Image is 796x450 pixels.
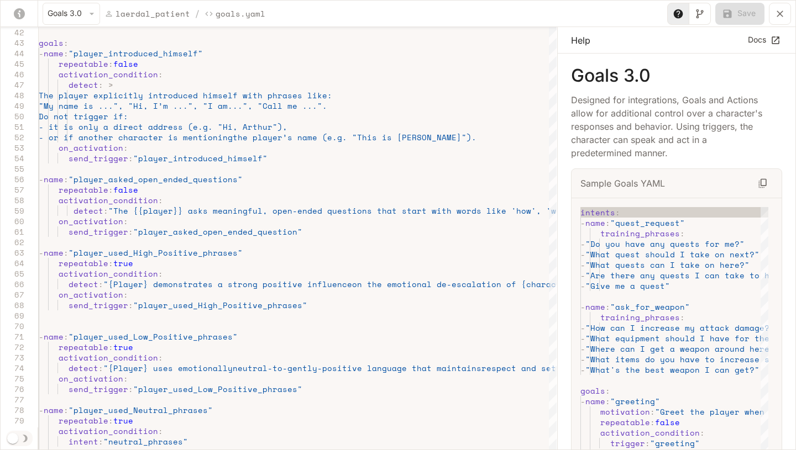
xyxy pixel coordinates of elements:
span: : [64,47,69,59]
span: : [108,257,113,269]
div: 71 [1,331,24,342]
span: on_activation [59,142,123,153]
span: - [580,353,585,365]
span: : [98,278,103,290]
span: "quest_request" [610,217,685,229]
div: 48 [1,90,24,100]
span: detect [69,362,98,374]
div: 50 [1,111,24,121]
span: "Give me a quest" [585,280,670,292]
span: activation_condition [59,194,158,206]
span: training_phrases [600,311,680,323]
span: activation_condition [59,268,158,279]
span: - or if another character is mentioning [39,131,233,143]
span: "What's the best weapon I can get?" [585,364,760,375]
div: 68 [1,300,24,310]
span: name [585,301,605,313]
span: - [39,331,44,342]
span: : [605,385,610,396]
span: : [158,68,163,80]
span: : [700,427,705,438]
span: - [580,364,585,375]
span: true [113,415,133,426]
p: Goals.yaml [216,8,265,19]
div: 72 [1,342,24,352]
div: 51 [1,121,24,132]
span: send_trigger [69,299,128,311]
span: false [113,58,138,70]
button: Toggle Help panel [667,3,689,25]
span: : [123,289,128,300]
div: 69 [1,310,24,321]
span: goals [39,37,64,49]
span: : [650,416,655,428]
span: : [123,373,128,384]
span: Do not trigger if: [39,110,128,122]
span: "Where can I get a weapon around here?" [585,343,779,354]
div: 73 [1,352,24,363]
span: - [580,259,585,271]
span: send_trigger [69,152,128,164]
span: repeatable [59,184,108,195]
button: Goals 3.0 [43,3,100,25]
span: The player explicitly introduced himself w [39,89,248,101]
span: : [64,37,69,49]
div: 55 [1,163,24,174]
div: 58 [1,195,24,205]
div: 67 [1,289,24,300]
span: : > [98,79,113,91]
p: Help [571,34,590,47]
div: 63 [1,247,24,258]
span: : [158,352,163,363]
span: - [39,47,44,59]
p: Designed for integrations, Goals and Actions allow for additional control over a character's resp... [571,93,764,160]
div: 62 [1,237,24,247]
span: on_activation [59,289,123,300]
span: repeatable [59,58,108,70]
div: 76 [1,384,24,394]
span: ons that start with words like 'how', 'why', or 'w [357,205,606,216]
div: 46 [1,69,24,80]
div: 70 [1,321,24,331]
span: "The {{player}} asks meaningful, open-ended questi [108,205,357,216]
div: 54 [1,153,24,163]
span: : [108,415,113,426]
span: activation_condition [59,425,158,437]
span: repeatable [59,257,108,269]
span: - [39,247,44,258]
span: - [39,404,44,416]
span: : [98,436,103,447]
span: : [158,268,163,279]
span: "{Player} demonstrates a strong positive influence [103,278,352,290]
span: : [605,301,610,313]
span: "neutral_phrases" [103,436,188,447]
span: detect [69,79,98,91]
span: "player_asked_open_ended_questions" [69,173,243,185]
span: / [195,7,200,20]
span: name [44,404,64,416]
span: Dark mode toggle [7,432,18,444]
div: 56 [1,174,24,184]
span: : [64,173,69,185]
span: on the emotional de-escalation of {character}. Th [352,278,596,290]
span: rthur"), [248,121,287,133]
div: 59 [1,205,24,216]
span: training_phrases [600,227,680,239]
div: 42 [1,27,24,38]
p: laerdal_patient [116,8,190,19]
span: on_activation [59,215,123,227]
span: "player_used_Low_Positive_phrases" [69,331,238,342]
span: : [128,226,133,237]
span: trigger [610,437,645,449]
span: ith phrases like: [248,89,332,101]
span: "player_used_High_Positive_phrases" [133,299,307,311]
a: Docs [745,31,782,49]
span: "ask_for_weapon" [610,301,690,313]
span: neutral-to-gently-positive language that maintains [233,362,481,374]
span: : [64,404,69,416]
span: "player_used_Neutral_phrases" [69,404,213,416]
span: - [580,301,585,313]
span: : [128,383,133,395]
div: 66 [1,279,24,289]
span: : [650,406,655,417]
